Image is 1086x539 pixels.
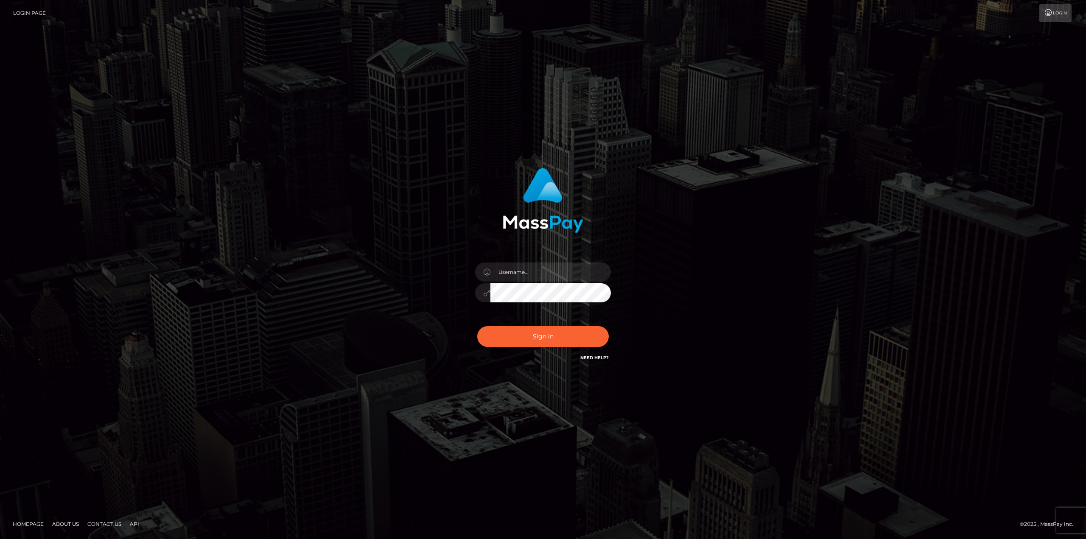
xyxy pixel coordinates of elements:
[1039,4,1072,22] a: Login
[490,263,611,282] input: Username...
[1020,519,1080,529] div: © 2025 , MassPay Inc.
[126,517,143,531] a: API
[9,517,47,531] a: Homepage
[503,168,583,233] img: MassPay Login
[13,4,46,22] a: Login Page
[49,517,82,531] a: About Us
[580,355,609,360] a: Need Help?
[84,517,125,531] a: Contact Us
[477,326,609,347] button: Sign in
